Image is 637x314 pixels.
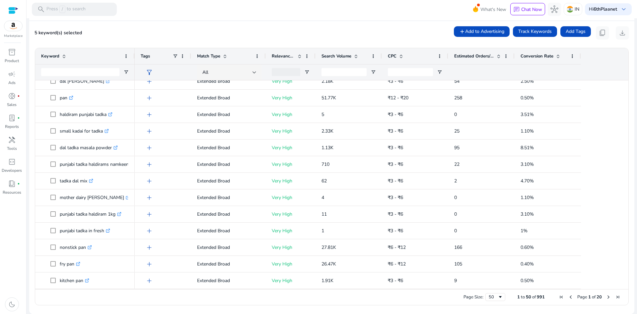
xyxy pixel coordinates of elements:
span: 1% [521,228,528,234]
span: download [618,29,626,37]
span: ₹3 - ₹6 [388,277,403,284]
p: Very High [272,191,310,204]
p: punjabi tadka haldirams namkeen [60,157,135,171]
p: Reports [5,124,19,130]
span: ₹3 - ₹6 [388,78,403,84]
span: 710 [321,161,329,167]
p: Tools [7,146,17,152]
img: amazon.svg [4,21,22,31]
span: ₹3 - ₹6 [388,145,403,151]
div: Page Size: [463,294,483,300]
span: 5 [321,111,324,118]
span: 2.33K [321,128,333,134]
span: fiber_manual_record [17,117,20,119]
span: 1 [588,294,591,300]
p: mother dairy [PERSON_NAME] [60,191,130,204]
span: 166 [454,244,462,251]
p: Very High [272,74,310,88]
span: 0.50% [521,277,534,284]
p: Marketplace [4,34,23,39]
span: 1.10% [521,128,534,134]
mat-icon: add [459,29,465,35]
span: Keyword [41,53,59,59]
button: Open Filter Menu [371,69,376,75]
span: 0 [454,194,457,201]
div: Page Size [485,293,505,301]
span: What's New [480,4,506,15]
span: 22 [454,161,460,167]
p: IN [575,3,579,15]
p: Extended Broad [197,74,260,88]
span: add [145,77,153,85]
span: 2.18K [321,78,333,84]
span: campaign [8,70,16,78]
span: of [532,294,536,300]
span: Search Volume [321,53,351,59]
span: 8.51% [521,145,534,151]
span: ₹6 - ₹12 [388,261,406,267]
span: fiber_manual_record [17,182,20,185]
span: 3.10% [521,211,534,217]
span: 258 [454,95,462,101]
span: of [592,294,596,300]
p: Very High [272,157,310,171]
p: punjabi tadka in fresh [60,224,110,238]
span: 50 [526,294,531,300]
p: Extended Broad [197,257,260,271]
span: add [145,127,153,135]
button: Open Filter Menu [123,69,129,75]
span: to [521,294,525,300]
span: book_4 [8,180,16,188]
p: Very High [272,124,310,138]
input: CPC Filter Input [388,68,433,76]
span: 2 [454,178,457,184]
button: Open Filter Menu [304,69,310,75]
p: small kadai for tadka [60,124,109,138]
span: ₹12 - ₹20 [388,95,408,101]
span: chat [513,6,520,13]
button: content_copy [596,26,609,40]
span: ₹3 - ₹6 [388,228,403,234]
p: haldiram punjabi tadka [60,108,112,121]
p: pan [60,91,73,105]
span: Conversion Rate [521,53,553,59]
p: Hi [589,7,617,12]
span: donut_small [8,92,16,100]
p: Very High [272,207,310,221]
span: 0 [454,228,457,234]
span: add [145,210,153,218]
span: 3.10% [521,161,534,167]
span: Relevance Score [272,53,295,59]
span: 0.60% [521,244,534,251]
span: 95 [454,145,460,151]
p: Extended Broad [197,274,260,287]
p: Very High [272,108,310,121]
p: fry pan [60,257,80,271]
p: Very High [272,257,310,271]
span: ₹3 - ₹6 [388,211,403,217]
p: Very High [272,174,310,188]
span: ₹3 - ₹6 [388,128,403,134]
span: ₹3 - ₹6 [388,111,403,118]
span: add [145,244,153,252]
p: Chat Now [521,6,542,13]
span: Estimated Orders/Month [454,53,494,59]
span: Match Type [197,53,220,59]
span: 105 [454,261,462,267]
span: filter_alt [145,68,153,76]
p: Press to search [46,6,86,13]
button: Open Filter Menu [437,69,442,75]
span: add [145,160,153,168]
input: Keyword Filter Input [41,68,119,76]
span: 2.50% [521,78,534,84]
span: 26.47K [321,261,336,267]
span: 0.40% [521,261,534,267]
span: 11 [321,211,327,217]
p: Very High [272,224,310,238]
span: 5 keyword(s) selected [35,30,82,36]
div: Previous Page [568,294,573,300]
span: 51.77K [321,95,336,101]
span: 9 [454,277,457,284]
span: 1 [517,294,520,300]
input: Search Volume Filter Input [321,68,367,76]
